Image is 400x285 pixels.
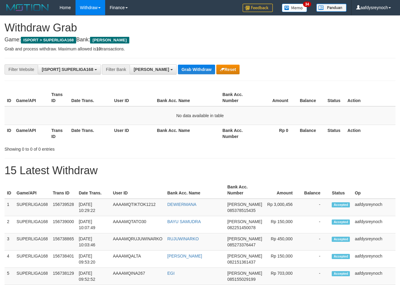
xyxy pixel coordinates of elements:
th: Status [325,89,345,106]
th: Bank Acc. Name [165,181,225,199]
th: Action [345,89,395,106]
span: 34 [303,2,311,7]
th: Amount [255,89,297,106]
span: Accepted [332,271,350,276]
th: Trans ID [49,125,69,142]
td: AAAAMQALTA [111,251,165,268]
td: aafdysreynoch [352,233,395,251]
th: Op [352,181,395,199]
td: [DATE] 10:03:46 [76,233,111,251]
td: 2 [5,216,14,233]
span: Accepted [332,202,350,207]
div: Filter Bank [102,64,130,75]
th: Balance [302,181,330,199]
td: - [302,233,330,251]
td: - [302,268,330,285]
button: Grab Withdraw [178,65,215,74]
button: [PERSON_NAME] [130,64,176,75]
td: aafdysreynoch [352,216,395,233]
span: Copy 085155029199 to clipboard [227,277,255,282]
span: [PERSON_NAME] [227,254,262,258]
td: No data available in table [5,106,395,125]
th: Game/API [14,181,50,199]
span: Accepted [332,254,350,259]
th: Action [345,125,395,142]
th: Bank Acc. Number [220,89,255,106]
a: RUJUWINARKO [167,236,199,241]
td: 156739000 [50,216,76,233]
td: 4 [5,251,14,268]
img: Button%20Memo.svg [282,4,307,12]
img: MOTION_logo.png [5,3,50,12]
a: BAYU SAMUDRA [167,219,201,224]
th: ID [5,181,14,199]
span: Copy 085273376447 to clipboard [227,242,255,247]
span: [PERSON_NAME] [227,271,262,276]
td: 3 [5,233,14,251]
span: Copy 085378515435 to clipboard [227,208,255,213]
th: User ID [112,125,155,142]
span: [PERSON_NAME] [134,67,169,72]
td: - [302,199,330,216]
th: User ID [112,89,155,106]
td: [DATE] 09:53:20 [76,251,111,268]
td: AAAAMQRUJUWINARKO [111,233,165,251]
th: Bank Acc. Name [155,89,220,106]
th: Date Trans. [69,89,112,106]
td: [DATE] 09:52:52 [76,268,111,285]
td: SUPERLIGA168 [14,251,50,268]
td: [DATE] 10:29:22 [76,199,111,216]
td: 156738401 [50,251,76,268]
td: SUPERLIGA168 [14,268,50,285]
span: Copy 082151361437 to clipboard [227,260,255,264]
h1: 15 Latest Withdraw [5,165,395,177]
th: Rp 0 [255,125,297,142]
span: [PERSON_NAME] [227,236,262,241]
a: EGI [167,271,175,276]
td: 5 [5,268,14,285]
img: Feedback.jpg [243,4,273,12]
div: Filter Website [5,64,38,75]
td: AAAAMQINA267 [111,268,165,285]
td: aafdysreynoch [352,199,395,216]
td: 156739528 [50,199,76,216]
td: AAAAMQTATO30 [111,216,165,233]
td: 156738865 [50,233,76,251]
th: ID [5,89,14,106]
td: SUPERLIGA168 [14,233,50,251]
th: Game/API [14,125,49,142]
span: [ISPORT] SUPERLIGA168 [42,67,93,72]
span: Copy 082251450078 to clipboard [227,225,255,230]
p: Grab and process withdraw. Maximum allowed is transactions. [5,46,395,52]
th: Date Trans. [76,181,111,199]
th: Balance [297,125,325,142]
span: Accepted [332,237,350,242]
th: Status [329,181,352,199]
th: ID [5,125,14,142]
span: [PERSON_NAME] [90,37,129,43]
td: Rp 703,000 [265,268,302,285]
th: Trans ID [49,89,69,106]
th: Bank Acc. Name [155,125,220,142]
td: 156738129 [50,268,76,285]
button: Reset [216,65,240,74]
img: panduan.png [316,4,347,12]
div: Showing 0 to 0 of 0 entries [5,144,162,152]
a: DEWIERMANA [167,202,196,207]
td: - [302,251,330,268]
th: Date Trans. [69,125,112,142]
th: Balance [297,89,325,106]
th: User ID [111,181,165,199]
td: aafdysreynoch [352,251,395,268]
th: Bank Acc. Number [225,181,264,199]
td: Rp 3,000,456 [265,199,302,216]
td: Rp 150,000 [265,216,302,233]
td: Rp 150,000 [265,251,302,268]
th: Status [325,125,345,142]
button: [ISPORT] SUPERLIGA168 [38,64,101,75]
strong: 10 [96,46,101,51]
th: Trans ID [50,181,76,199]
span: ISPORT > SUPERLIGA168 [21,37,76,43]
span: Accepted [332,219,350,225]
h4: Game: Bank: [5,37,395,43]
